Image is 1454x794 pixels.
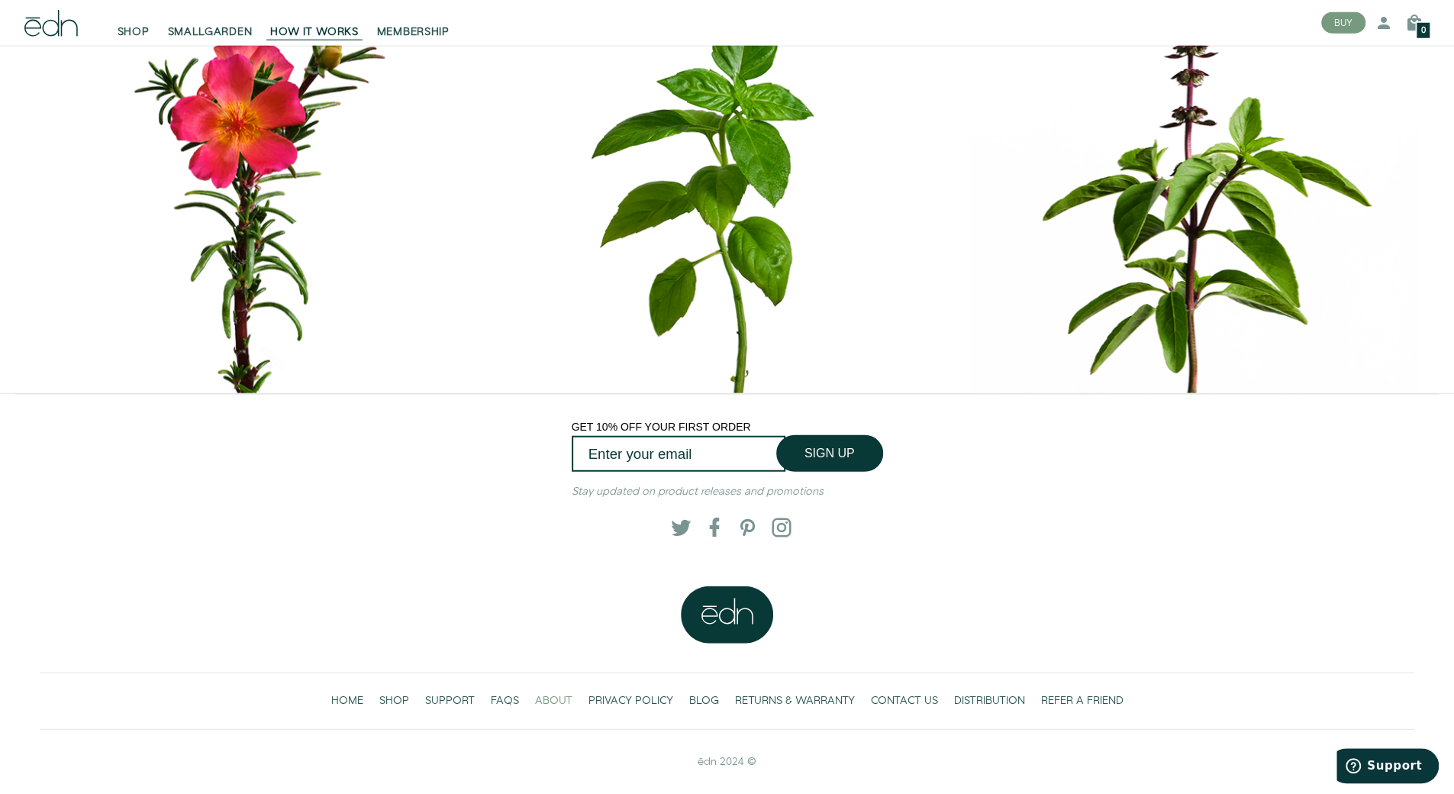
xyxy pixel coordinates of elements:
a: REFER A FRIEND [1033,686,1131,717]
span: 0 [1421,27,1426,35]
span: REFER A FRIEND [1041,693,1124,708]
span: DISTRIBUTION [954,693,1025,708]
span: HOW IT WORKS [270,24,358,40]
span: SMALLGARDEN [168,24,253,40]
button: SIGN UP [776,435,883,472]
span: MEMBERSHIP [377,24,450,40]
a: SHOP [371,686,417,717]
span: HOME [331,693,363,708]
a: HOME [323,686,371,717]
span: SHOP [118,24,150,40]
span: ēdn 2024 © [698,754,756,770]
a: HOW IT WORKS [261,6,367,40]
iframe: Opens a widget where you can find more information [1336,748,1439,786]
span: RETURNS & WARRANTY [735,693,855,708]
a: PRIVACY POLICY [580,686,681,717]
a: BLOG [681,686,727,717]
span: BLOG [689,693,719,708]
a: SHOP [108,6,159,40]
span: SUPPORT [425,693,475,708]
a: SUPPORT [417,686,482,717]
span: GET 10% OFF YOUR FIRST ORDER [572,421,751,433]
em: Stay updated on product releases and promotions [572,484,824,499]
a: ABOUT [527,686,580,717]
a: MEMBERSHIP [368,6,459,40]
span: SHOP [379,693,409,708]
button: BUY [1321,12,1365,34]
span: ABOUT [535,693,572,708]
a: CONTACT US [862,686,946,717]
span: FAQS [491,693,519,708]
a: RETURNS & WARRANTY [727,686,862,717]
input: Enter your email [572,436,785,472]
a: FAQS [482,686,527,717]
a: SMALLGARDEN [159,6,262,40]
a: DISTRIBUTION [946,686,1033,717]
span: PRIVACY POLICY [588,693,673,708]
span: CONTACT US [871,693,938,708]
